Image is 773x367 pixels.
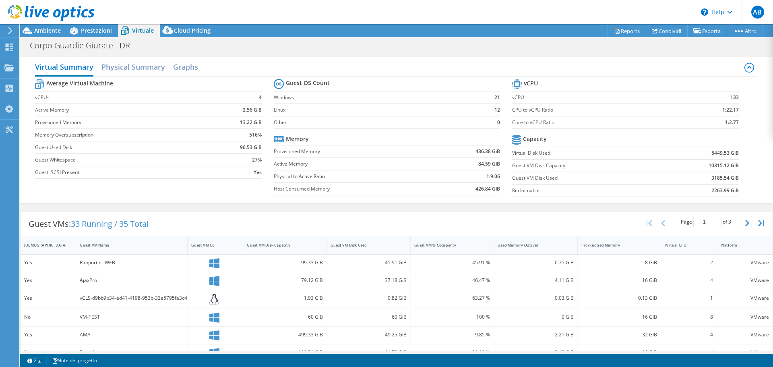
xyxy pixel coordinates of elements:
[414,258,490,267] div: 45.91 %
[709,162,739,170] b: 10315.12 GiB
[247,258,323,267] div: 99.33 GiB
[512,174,660,182] label: Guest VM Disk Used
[665,313,713,321] div: 8
[721,330,769,339] div: VMware
[34,27,61,34] span: Ambiente
[173,59,198,75] h2: Graphs
[478,160,500,168] b: 84.59 GiB
[331,330,407,339] div: 49.25 GiB
[35,118,212,126] label: Provisioned Memory
[523,135,547,143] b: Capacity
[721,313,769,321] div: VMware
[475,147,500,156] b: 436.38 GiB
[274,172,434,180] label: Physical to Active Ratio
[249,131,262,139] b: 516%
[274,147,434,156] label: Provisioned Memory
[494,93,500,102] b: 21
[721,294,769,303] div: VMware
[35,59,93,77] h2: Virtual Summary
[665,294,713,303] div: 1
[581,243,648,248] div: Provisioned Memory
[243,106,262,114] b: 2.56 GiB
[132,27,154,34] span: Virtuale
[512,93,679,102] label: vCPU
[274,93,480,102] label: Windows
[24,294,72,303] div: Yes
[35,131,212,139] label: Memory Oversubscription
[247,276,323,285] div: 79.12 GiB
[80,276,184,285] div: AjaxPro
[35,168,212,176] label: Guest iSCSI Present
[725,118,739,126] b: 1:2.77
[581,294,657,303] div: 0.13 GiB
[101,59,165,75] h2: Physical Summary
[721,243,759,248] div: Platform
[727,25,763,37] a: Altro
[581,330,657,339] div: 32 GiB
[524,79,538,87] b: vCPU
[512,106,679,114] label: CPU to vCPU Ratio
[191,243,229,248] div: Guest VM OS
[80,330,184,339] div: AMA
[498,348,574,357] div: 3.12 GiB
[24,276,72,285] div: Yes
[252,156,262,164] b: 27%
[721,258,769,267] div: VMware
[498,313,574,321] div: 0 GiB
[693,217,721,227] input: jump to page
[512,162,660,170] label: Guest VM Disk Capacity
[174,27,211,34] span: Cloud Pricing
[728,218,731,225] span: 3
[721,276,769,285] div: VMware
[274,185,434,193] label: Host Consumed Memory
[331,243,397,248] div: Guest VM Disk Used
[665,348,713,357] div: 4
[581,258,657,267] div: 8 GiB
[512,187,660,195] label: Reclaimable
[414,294,490,303] div: 63.27 %
[331,313,407,321] div: 60 GiB
[259,93,262,102] b: 4
[581,348,657,357] div: 16 GiB
[498,276,574,285] div: 4.11 GiB
[331,348,407,357] div: 61.73 GiB
[80,313,184,321] div: VM-TEST
[21,211,157,236] div: Guest VMs:
[414,330,490,339] div: 9.85 %
[722,106,739,114] b: 1:22.17
[80,258,184,267] div: Rapportini_WEB
[497,118,500,126] b: 0
[24,243,62,248] div: [DEMOGRAPHIC_DATA]
[35,156,212,164] label: Guest Whitespace
[512,149,660,157] label: Virtual Disk Used
[24,258,72,267] div: Yes
[665,258,713,267] div: 2
[240,118,262,126] b: 13.22 GiB
[414,348,490,357] div: 30.86 %
[274,118,480,126] label: Other
[721,348,769,357] div: VMware
[247,243,313,248] div: Guest VM Disk Capacity
[35,143,212,151] label: Guest Used Disk
[24,313,72,321] div: No
[247,294,323,303] div: 1.93 GiB
[274,106,480,114] label: Linux
[24,330,72,339] div: Yes
[80,348,184,357] div: Easyplanweb
[498,258,574,267] div: 0.75 GiB
[498,243,564,248] div: Used Memory (Active)
[247,330,323,339] div: 499.33 GiB
[80,294,184,303] div: vCLS-d9bb9b34-ed41-4198-953b-33e5795fe3c4
[22,355,47,365] a: 2
[751,6,764,19] span: AB
[414,313,490,321] div: 100 %
[711,187,739,195] b: 2263.99 GiB
[701,8,708,16] svg: \n
[331,294,407,303] div: 0.82 GiB
[512,118,679,126] label: Core to vCPU Ratio
[46,355,103,365] a: Note del progetto
[665,276,713,285] div: 4
[711,174,739,182] b: 3185.54 GiB
[687,25,727,37] a: Esporta
[286,135,309,143] b: Memory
